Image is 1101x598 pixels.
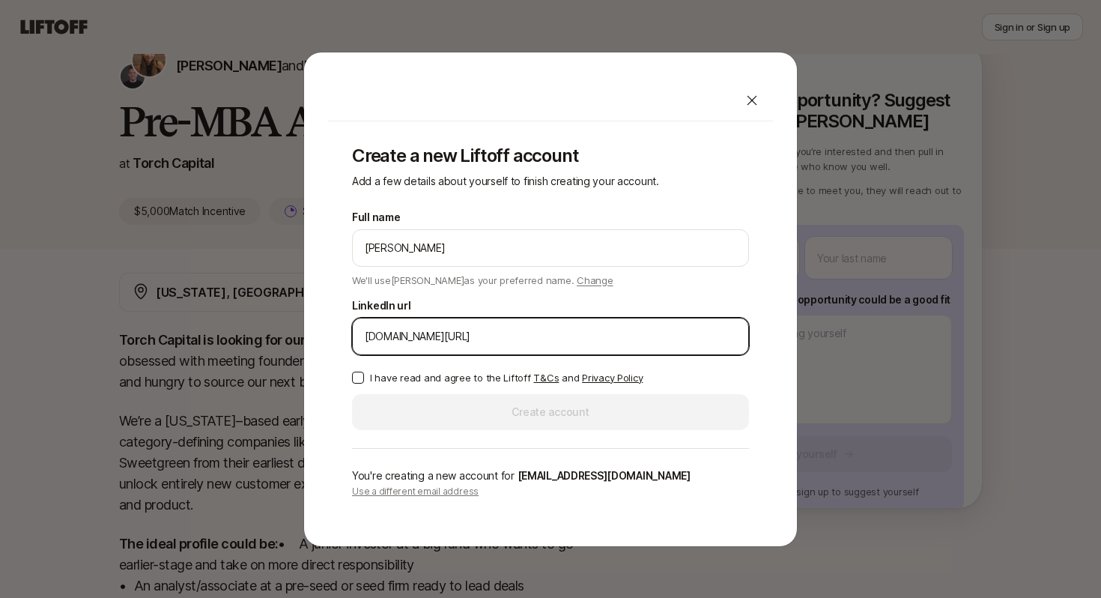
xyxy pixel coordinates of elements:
[365,239,736,257] input: e.g. Melanie Perkins
[352,467,749,485] p: You're creating a new account for
[352,297,411,315] label: LinkedIn url
[518,469,691,482] span: [EMAIL_ADDRESS][DOMAIN_NAME]
[352,372,364,384] button: I have read and agree to the Liftoff T&Cs and Privacy Policy
[352,208,400,226] label: Full name
[352,145,749,166] p: Create a new Liftoff account
[352,270,613,288] p: We'll use [PERSON_NAME] as your preferred name.
[365,327,736,345] input: e.g. https://www.linkedin.com/in/melanie-perkins
[352,485,749,498] p: Use a different email address
[352,172,749,190] p: Add a few details about yourself to finish creating your account.
[577,274,613,286] span: Change
[370,370,643,385] p: I have read and agree to the Liftoff and
[582,372,643,384] a: Privacy Policy
[533,372,559,384] a: T&Cs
